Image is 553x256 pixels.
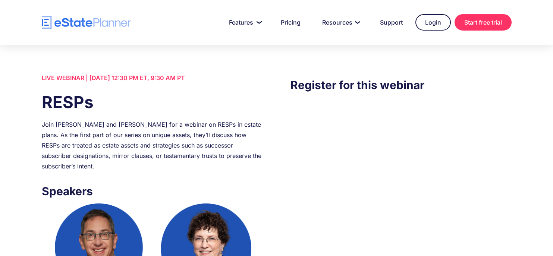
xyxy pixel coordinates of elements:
[415,14,451,31] a: Login
[42,91,263,114] h1: RESPs
[42,16,131,29] a: home
[42,73,263,83] div: LIVE WEBINAR | [DATE] 12:30 PM ET, 9:30 AM PT
[290,76,511,94] h3: Register for this webinar
[42,183,263,200] h3: Speakers
[455,14,512,31] a: Start free trial
[220,15,268,30] a: Features
[42,119,263,171] div: Join [PERSON_NAME] and [PERSON_NAME] for a webinar on RESPs in estate plans. As the first part of...
[290,108,511,242] iframe: Form 0
[272,15,310,30] a: Pricing
[371,15,412,30] a: Support
[313,15,367,30] a: Resources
